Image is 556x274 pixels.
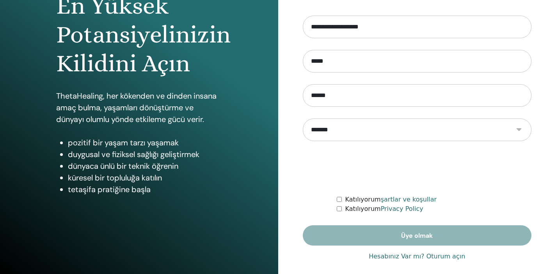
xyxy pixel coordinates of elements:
label: Katılıyorum [345,204,423,214]
p: ThetaHealing, her kökenden ve dinden insana amaç bulma, yaşamları dönüştürme ve dünyayı olumlu yö... [56,90,222,125]
li: dünyaca ünlü bir teknik öğrenin [68,160,222,172]
li: pozitif bir yaşam tarzı yaşamak [68,137,222,148]
li: küresel bir topluluğa katılın [68,172,222,184]
li: duygusal ve fiziksel sağlığı geliştirmek [68,148,222,160]
li: tetaşifa pratiğine başla [68,184,222,195]
label: Katılıyorum [345,195,437,204]
a: Hesabınız Var mı? Oturum açın [369,252,465,261]
iframe: reCAPTCHA [358,153,476,183]
a: Privacy Policy [381,205,423,212]
a: şartlar ve koşullar [381,196,437,203]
